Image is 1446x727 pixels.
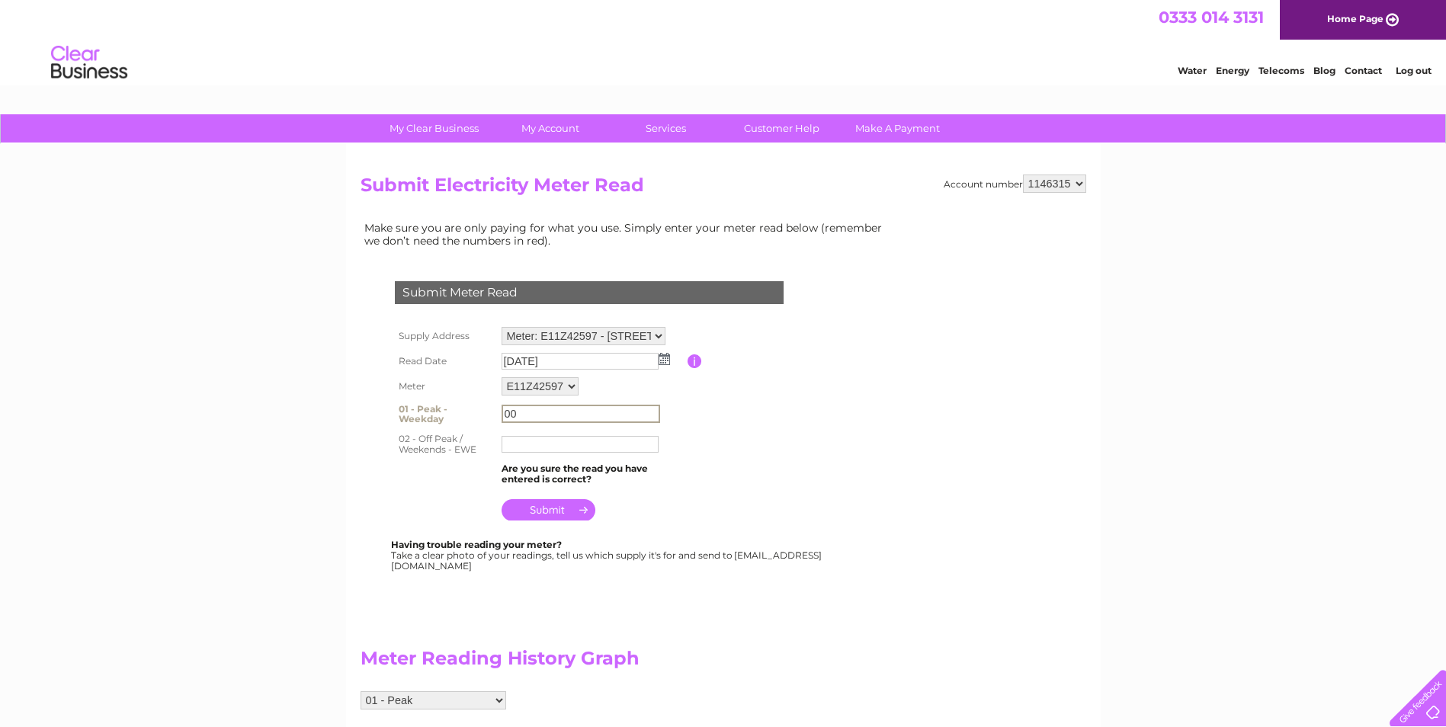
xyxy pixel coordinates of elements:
a: My Account [487,114,613,143]
th: 02 - Off Peak / Weekends - EWE [391,429,498,460]
img: ... [659,353,670,365]
th: Supply Address [391,323,498,349]
input: Information [688,354,702,368]
div: Clear Business is a trading name of Verastar Limited (registered in [GEOGRAPHIC_DATA] No. 3667643... [364,8,1084,74]
h2: Submit Electricity Meter Read [361,175,1086,203]
a: Telecoms [1258,65,1304,76]
img: logo.png [50,40,128,86]
a: Customer Help [719,114,845,143]
th: Read Date [391,349,498,373]
div: Take a clear photo of your readings, tell us which supply it's for and send to [EMAIL_ADDRESS][DO... [391,540,824,571]
div: Submit Meter Read [395,281,784,304]
a: 0333 014 3131 [1159,8,1264,27]
a: Make A Payment [835,114,960,143]
a: Contact [1345,65,1382,76]
td: Are you sure the read you have entered is correct? [498,460,688,488]
th: Meter [391,373,498,399]
a: My Clear Business [371,114,497,143]
input: Submit [502,499,595,520]
a: Blog [1313,65,1335,76]
div: Account number [944,175,1086,193]
td: Make sure you are only paying for what you use. Simply enter your meter read below (remember we d... [361,218,894,250]
b: Having trouble reading your meter? [391,539,562,550]
h2: Meter Reading History Graph [361,648,894,677]
a: Energy [1216,65,1249,76]
a: Services [603,114,729,143]
a: Water [1178,65,1207,76]
a: Log out [1396,65,1432,76]
th: 01 - Peak - Weekday [391,399,498,430]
